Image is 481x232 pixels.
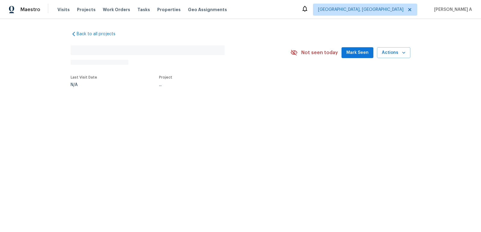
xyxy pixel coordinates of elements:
button: Actions [377,47,410,58]
button: Mark Seen [342,47,373,58]
a: Back to all projects [71,31,128,37]
span: Tasks [137,8,150,12]
div: ... [159,83,274,87]
span: Not seen today [301,50,338,56]
span: Properties [157,7,181,13]
span: Work Orders [103,7,130,13]
div: N/A [71,83,97,87]
span: Actions [382,49,406,57]
span: [GEOGRAPHIC_DATA], [GEOGRAPHIC_DATA] [318,7,403,13]
span: Geo Assignments [188,7,227,13]
span: Maestro [20,7,40,13]
span: [PERSON_NAME] A [432,7,472,13]
span: Mark Seen [346,49,369,57]
span: Visits [57,7,70,13]
span: Projects [77,7,96,13]
span: Last Visit Date [71,76,97,79]
span: Project [159,76,172,79]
